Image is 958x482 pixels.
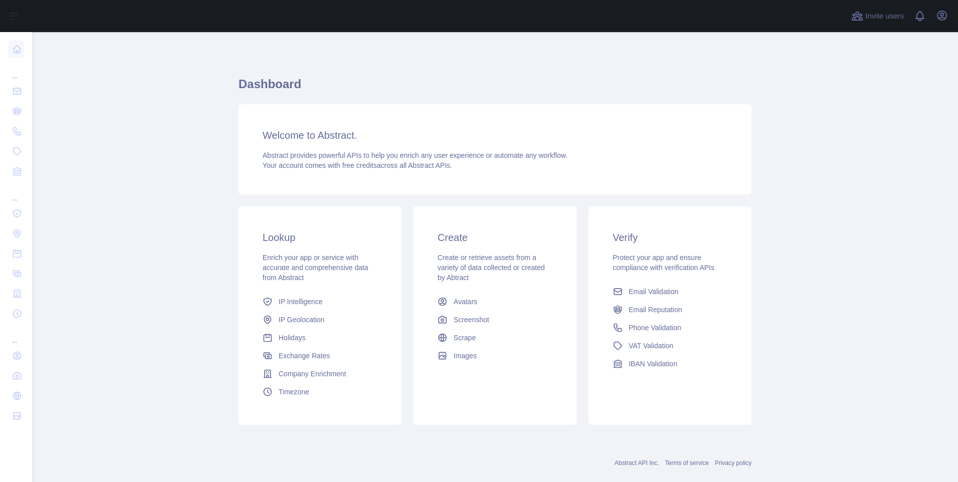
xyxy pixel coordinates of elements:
span: IP Geolocation [279,315,325,325]
span: IBAN Validation [629,359,677,369]
div: ... [8,60,24,80]
span: Avatars [453,297,477,307]
span: Company Enrichment [279,369,346,379]
span: free credits [342,161,377,169]
span: Timezone [279,387,309,397]
a: Email Validation [609,283,732,301]
span: IP Intelligence [279,297,323,307]
span: Exchange Rates [279,351,330,361]
a: Exchange Rates [259,347,381,365]
span: Email Validation [629,287,678,297]
a: Abstract API Inc. [615,459,659,466]
a: Holidays [259,329,381,347]
a: Avatars [433,293,556,311]
a: VAT Validation [609,337,732,355]
a: IP Geolocation [259,311,381,329]
a: Phone Validation [609,319,732,337]
span: Email Reputation [629,305,682,315]
h3: Welcome to Abstract. [263,128,728,142]
span: Create or retrieve assets from a variety of data collected or created by Abtract [437,254,545,282]
div: ... [8,182,24,202]
span: Your account comes with across all Abstract APIs. [263,161,452,169]
a: Privacy policy [715,459,752,466]
span: Protect your app and ensure compliance with verification APIs [613,254,714,272]
button: Invite users [849,8,906,24]
span: Invite users [865,11,904,22]
span: Phone Validation [629,323,681,333]
span: Screenshot [453,315,489,325]
a: Company Enrichment [259,365,381,383]
h3: Verify [613,230,728,245]
span: VAT Validation [629,341,673,351]
span: Holidays [279,333,306,343]
span: Scrape [453,333,475,343]
a: Email Reputation [609,301,732,319]
a: IP Intelligence [259,293,381,311]
a: Terms of service [665,459,708,466]
div: ... [8,325,24,345]
a: Timezone [259,383,381,401]
h3: Lookup [263,230,377,245]
span: Images [453,351,476,361]
a: Screenshot [433,311,556,329]
span: Abstract provides powerful APIs to help you enrich any user experience or automate any workflow. [263,151,568,159]
a: Scrape [433,329,556,347]
span: Enrich your app or service with accurate and comprehensive data from Abstract [263,254,368,282]
h3: Create [437,230,552,245]
h1: Dashboard [238,76,752,100]
a: IBAN Validation [609,355,732,373]
a: Images [433,347,556,365]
